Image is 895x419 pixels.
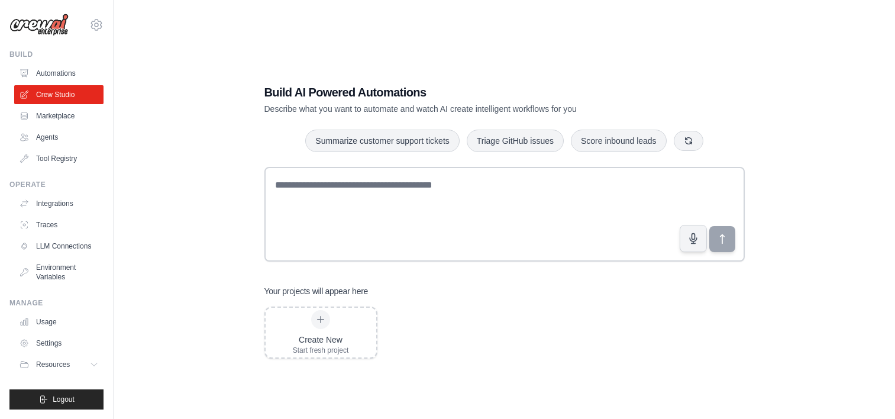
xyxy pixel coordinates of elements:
img: Logo [9,14,69,36]
p: Describe what you want to automate and watch AI create intelligent workflows for you [264,103,662,115]
div: Widget de chat [836,362,895,419]
span: Logout [53,395,75,404]
button: Logout [9,389,104,410]
div: Manage [9,298,104,308]
a: Traces [14,215,104,234]
a: LLM Connections [14,237,104,256]
div: Start fresh project [293,346,349,355]
a: Marketplace [14,107,104,125]
a: Environment Variables [14,258,104,286]
button: Score inbound leads [571,130,667,152]
div: Create New [293,334,349,346]
h1: Build AI Powered Automations [264,84,662,101]
span: Resources [36,360,70,369]
a: Usage [14,312,104,331]
a: Tool Registry [14,149,104,168]
iframe: Chat Widget [836,362,895,419]
button: Summarize customer support tickets [305,130,459,152]
div: Operate [9,180,104,189]
a: Settings [14,334,104,353]
button: Triage GitHub issues [467,130,564,152]
a: Agents [14,128,104,147]
a: Integrations [14,194,104,213]
h3: Your projects will appear here [264,285,369,297]
a: Automations [14,64,104,83]
a: Crew Studio [14,85,104,104]
div: Build [9,50,104,59]
button: Resources [14,355,104,374]
button: Click to speak your automation idea [680,225,707,252]
button: Get new suggestions [674,131,703,151]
